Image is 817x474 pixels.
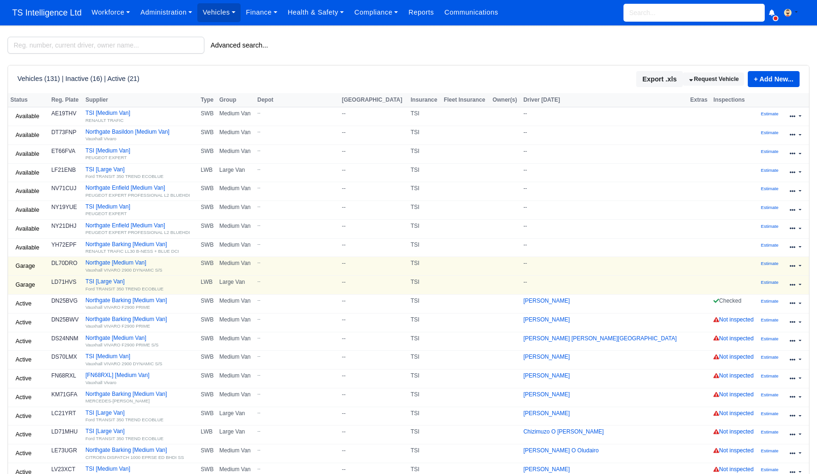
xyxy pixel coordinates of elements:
[761,410,778,417] a: Estimate
[761,148,778,154] a: Estimate
[408,219,441,238] td: TSI
[85,410,196,423] a: TSI [Large Van]Ford TRANSIT 350 TREND ECOBLUE
[85,222,196,236] a: Northgate Enfield [Medium Van]PEUGEOT EXPERT PROFESSIONAL L2 BLUEHDI
[85,249,179,254] small: RENAULT TRAFIC LL30 B-NESS + BLUE DCI
[761,110,778,117] a: Estimate
[521,93,688,107] th: Driver [DATE]
[490,93,521,107] th: Owner(s)
[761,224,778,229] small: Estimate
[408,388,441,407] td: TSI
[340,93,408,107] th: [GEOGRAPHIC_DATA]
[761,411,778,416] small: Estimate
[713,372,753,379] a: Not inspected
[340,313,408,332] td: --
[521,201,688,220] td: --
[85,155,127,160] small: PEUGEOT EXPERT
[198,107,217,126] td: SWB
[51,129,76,136] strong: DT73FNP
[51,241,76,248] strong: YH72EPF
[10,203,44,217] a: Available
[340,163,408,182] td: --
[761,467,778,472] small: Estimate
[51,428,78,435] strong: LD71MHU
[198,219,217,238] td: SWB
[340,257,408,276] td: --
[623,4,765,22] input: Search...
[10,147,44,161] a: Available
[441,93,490,107] th: Fleet Insurance
[761,373,778,378] small: Estimate
[761,316,778,323] a: Estimate
[198,238,217,257] td: SWB
[85,286,163,291] small: Ford TRANSIT 350 TREND ECOBLUE
[521,126,688,145] td: --
[10,353,37,367] a: Active
[217,163,255,182] td: Large Van
[8,37,204,54] input: Reg. number, current driver, owner name...
[283,3,349,22] a: Health & Safety
[636,71,683,87] button: Export .xls
[10,241,44,255] a: Available
[521,163,688,182] td: --
[10,297,37,311] a: Active
[85,447,196,460] a: Northgate Barking [Medium Van]CITROEN DISPATCH 1000 EPRSE ED BHDI SS
[408,313,441,332] td: TSI
[713,316,753,323] a: Not inspected
[761,129,778,136] a: Estimate
[217,332,255,351] td: Medium Van
[85,278,196,292] a: TSI [Large Van]Ford TRANSIT 350 TREND ECOBLUE
[258,185,333,191] small: --
[523,447,599,454] a: [PERSON_NAME] O Oludairo
[711,295,759,313] td: Checked
[10,110,44,123] a: Available
[197,3,241,22] a: Vehicles
[408,351,441,370] td: TSI
[198,201,217,220] td: SWB
[713,391,753,398] a: Not inspected
[408,257,441,276] td: TSI
[340,407,408,426] td: --
[85,211,127,216] small: PEUGEOT EXPERT
[85,193,190,198] small: PEUGEOT EXPERT PROFESSIONAL L2 BLUEHDI
[523,372,570,379] a: [PERSON_NAME]
[51,185,76,192] strong: NV71CUJ
[761,260,778,266] a: Estimate
[761,298,778,304] small: Estimate
[204,37,274,53] button: Advanced search...
[198,388,217,407] td: SWB
[521,238,688,257] td: --
[8,4,86,22] a: TS Intelligence Ltd
[85,316,196,329] a: Northgate Barking [Medium Van]Vauxhall VIVARO F2900 PRIME
[217,107,255,126] td: Medium Van
[761,372,778,379] a: Estimate
[85,335,196,348] a: Northgate [Medium Van]Vauxhall VIVARO F2900 PRIME S/S
[521,145,688,163] td: --
[408,126,441,145] td: TSI
[217,201,255,220] td: Medium Van
[408,182,441,201] td: TSI
[761,149,778,154] small: Estimate
[688,93,711,107] th: Extras
[523,297,570,304] a: [PERSON_NAME]
[408,426,441,444] td: TSI
[49,93,83,107] th: Reg. Plate
[217,370,255,388] td: Medium Van
[51,447,77,454] strong: LE73UGR
[761,448,778,453] small: Estimate
[85,230,190,235] small: PEUGEOT EXPERT PROFESSIONAL L2 BLUEHDI
[10,391,37,404] a: Active
[340,295,408,313] td: --
[340,107,408,126] td: --
[258,335,333,341] small: --
[713,428,753,435] a: Not inspected
[408,107,441,126] td: TSI
[198,426,217,444] td: LWB
[217,93,255,107] th: Group
[408,163,441,182] td: TSI
[408,295,441,313] td: TSI
[135,3,197,22] a: Administration
[217,313,255,332] td: Medium Van
[258,447,333,453] small: --
[523,428,604,435] a: Chizimuzo O [PERSON_NAME]
[10,372,37,386] a: Active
